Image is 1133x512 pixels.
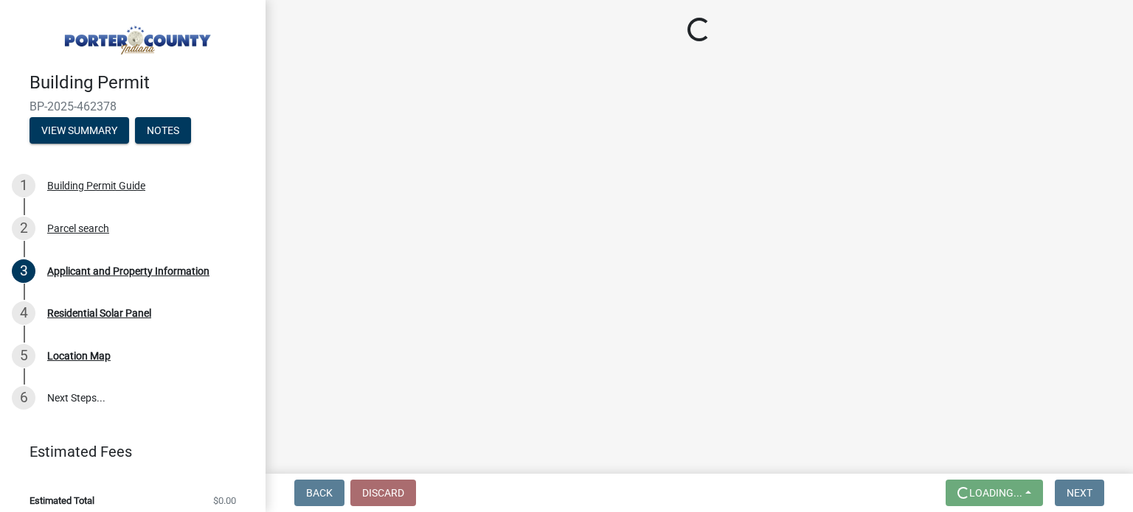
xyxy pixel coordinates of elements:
[30,72,254,94] h4: Building Permit
[1055,480,1104,506] button: Next
[47,266,209,276] div: Applicant and Property Information
[47,180,145,191] div: Building Permit Guide
[12,344,35,368] div: 5
[47,308,151,318] div: Residential Solar Panel
[12,174,35,197] div: 1
[1067,487,1092,499] span: Next
[30,125,129,137] wm-modal-confirm: Summary
[135,117,191,144] button: Notes
[946,480,1043,506] button: Loading...
[30,496,94,505] span: Estimated Total
[350,480,416,506] button: Discard
[306,487,333,499] span: Back
[294,480,344,506] button: Back
[12,259,35,283] div: 3
[135,125,191,137] wm-modal-confirm: Notes
[12,301,35,325] div: 4
[47,351,111,361] div: Location Map
[47,223,109,234] div: Parcel search
[30,15,242,57] img: Porter County, Indiana
[969,487,1022,499] span: Loading...
[12,386,35,410] div: 6
[30,117,129,144] button: View Summary
[12,437,242,466] a: Estimated Fees
[213,496,236,505] span: $0.00
[30,99,236,113] span: BP-2025-462378
[12,217,35,240] div: 2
